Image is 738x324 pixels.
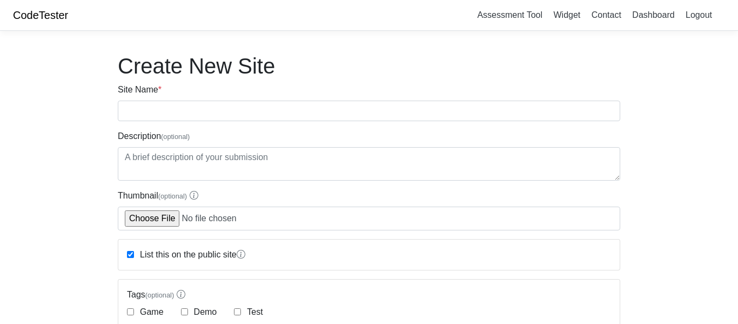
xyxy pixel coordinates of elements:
label: Game [138,306,164,319]
a: Dashboard [628,6,679,24]
a: Contact [587,6,626,24]
h1: Create New Site [118,53,620,79]
a: Widget [549,6,585,24]
a: CodeTester [13,9,68,21]
span: (optional) [161,133,190,141]
label: Test [245,306,263,319]
label: Demo [192,306,217,319]
span: (optional) [145,291,174,299]
a: Logout [681,6,716,24]
a: Assessment Tool [473,6,547,24]
label: List this on the public site [138,248,245,261]
label: Tags [127,288,611,301]
label: Thumbnail [118,189,198,202]
label: Site Name [118,83,162,96]
span: (optional) [158,192,187,200]
label: Description [118,130,190,143]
